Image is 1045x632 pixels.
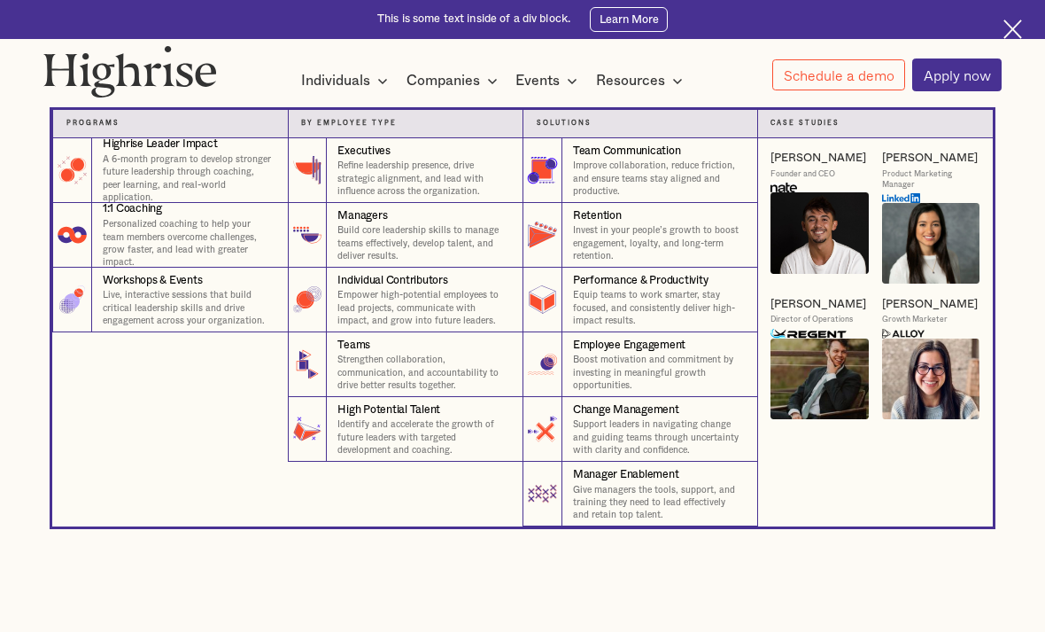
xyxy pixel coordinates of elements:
[522,462,758,527] a: Manager EnablementGive managers the tools, support, and training they need to lead effectively an...
[337,338,370,353] div: Teams
[522,332,758,397] a: Employee EngagementBoost motivation and commitment by investing in meaningful growth opportunities.
[288,203,523,268] a: ManagersBuild core leadership skills to manage teams effectively, develop talent, and deliver res...
[770,315,853,325] div: Director of Operations
[377,12,570,27] div: This is some text inside of a div block.
[103,137,218,152] div: Highrise Leader Impact
[337,418,509,456] p: Identify and accelerate the growth of future leaders with targeted development and coaching.
[103,153,275,204] p: A 6-month program to develop stronger future leadership through coaching, peer learning, and real...
[770,169,835,180] div: Founder and CEO
[337,208,387,223] div: Managers
[103,218,275,269] p: Personalized coaching to help your team members overcome challenges, grow faster, and lead with g...
[770,120,840,126] strong: Case Studies
[337,224,509,262] p: Build core leadership skills to manage teams effectively, develop talent, and deliver results.
[337,289,509,327] p: Empower high-potential employees to lead projects, communicate with impact, and grow into future ...
[573,467,679,482] div: Manager Enablement
[288,332,523,397] a: TeamsStrengthen collaboration, communication, and accountability to drive better results together.
[573,338,685,353] div: Employee Engagement
[43,45,216,98] img: Highrise logo
[522,203,758,268] a: RetentionInvest in your people’s growth to boost engagement, loyalty, and long-term retention.
[573,144,681,159] div: Team Communication
[288,397,523,462] a: High Potential TalentIdentify and accelerate the growth of future leaders with targeted developme...
[573,224,744,262] p: Invest in your people’s growth to boost engagement, loyalty, and long-term retention.
[522,397,758,462] a: Change ManagementSupport leaders in navigating change and guiding teams through uncertainty with ...
[573,418,744,456] p: Support leaders in navigating change and guiding teams through uncertainty with clarity and confi...
[52,138,288,203] a: Highrise Leader ImpactA 6-month program to develop stronger future leadership through coaching, p...
[522,268,758,332] a: Performance & ProductivityEquip teams to work smarter, stay focused, and consistently deliver hig...
[573,273,708,288] div: Performance & Productivity
[103,289,275,327] p: Live, interactive sessions that build critical leadership skills and drive engagement across your...
[573,402,679,417] div: Change Management
[596,70,665,91] div: Resources
[103,201,162,216] div: 1:1 Coaching
[337,160,509,198] p: Refine leadership presence, drive strategic alignment, and lead with influence across the organiz...
[66,120,120,126] strong: Programs
[301,120,397,126] strong: By Employee Type
[882,297,978,312] a: [PERSON_NAME]
[515,70,560,91] div: Events
[301,70,393,91] div: Individuals
[337,402,440,417] div: High Potential Talent
[590,7,668,32] a: Learn More
[515,70,583,91] div: Events
[573,484,744,522] p: Give managers the tools, support, and training they need to lead effectively and retain top talent.
[103,273,203,288] div: Workshops & Events
[573,289,744,327] p: Equip teams to work smarter, stay focused, and consistently deliver high-impact results.
[52,203,288,268] a: 1:1 CoachingPersonalized coaching to help your team members overcome challenges, grow faster, and...
[573,160,744,198] p: Improve collaboration, reduce friction, and ensure teams stay aligned and productive.
[52,268,288,332] a: Workshops & EventsLive, interactive sessions that build critical leadership skills and drive enga...
[772,59,905,91] a: Schedule a demo
[301,70,370,91] div: Individuals
[288,268,523,332] a: Individual ContributorsEmpower high-potential employees to lead projects, communicate with impact...
[406,70,480,91] div: Companies
[406,70,503,91] div: Companies
[337,273,447,288] div: Individual Contributors
[537,120,592,126] strong: Solutions
[522,138,758,203] a: Team CommunicationImprove collaboration, reduce friction, and ensure teams stay aligned and produ...
[573,208,622,223] div: Retention
[882,315,948,325] div: Growth Marketer
[770,297,866,312] a: [PERSON_NAME]
[912,59,1002,90] a: Apply now
[882,151,978,166] a: [PERSON_NAME]
[337,144,391,159] div: Executives
[770,151,866,166] a: [PERSON_NAME]
[288,138,523,203] a: ExecutivesRefine leadership presence, drive strategic alignment, and lead with influence across t...
[573,354,744,392] p: Boost motivation and commitment by investing in meaningful growth opportunities.
[337,354,509,392] p: Strengthen collaboration, communication, and accountability to drive better results together.
[882,169,980,190] div: Product Marketing Manager
[596,70,688,91] div: Resources
[1003,20,1023,39] img: Cross icon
